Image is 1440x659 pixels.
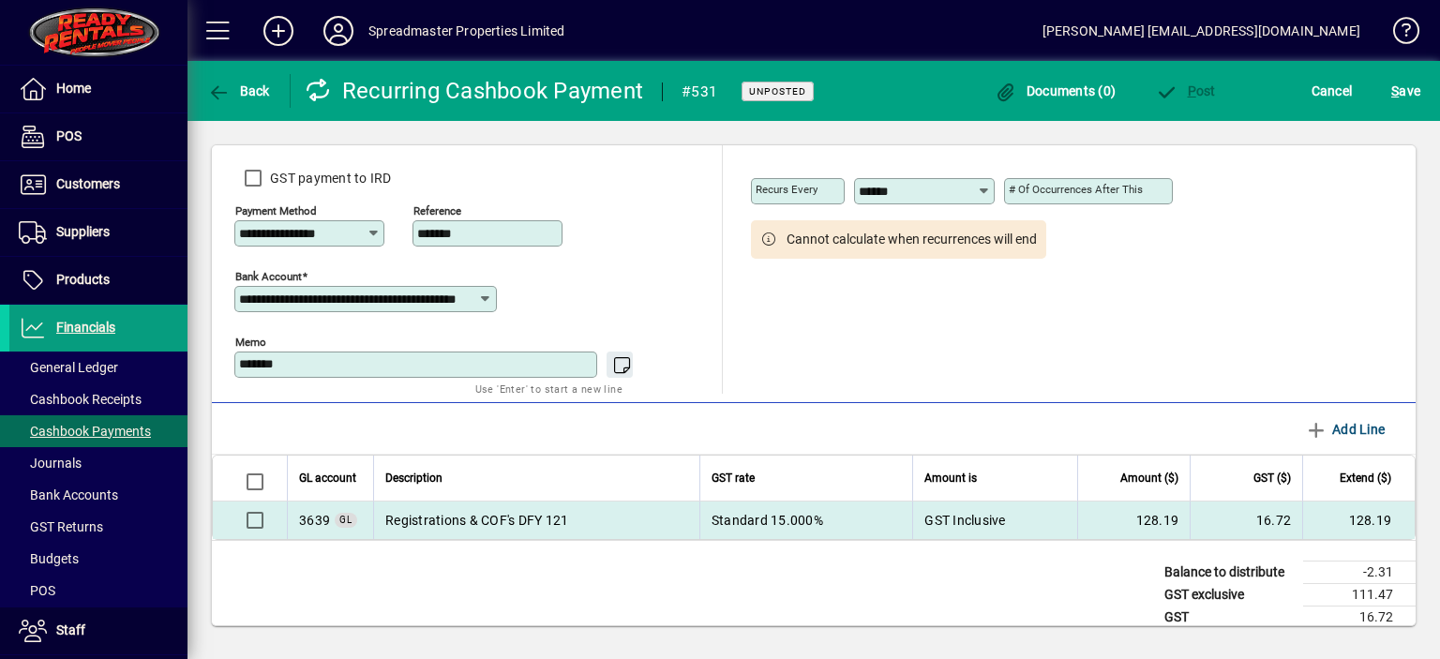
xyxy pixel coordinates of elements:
span: Registrations & COF's [299,511,330,530]
button: Save [1387,74,1425,108]
td: 128.19 [1077,502,1190,539]
app-page-header-button: Back [187,74,291,108]
button: Add [248,14,308,48]
button: Back [202,74,275,108]
button: Documents (0) [989,74,1120,108]
button: Add Line [1297,412,1393,446]
td: Balance to distribute [1155,562,1303,584]
a: Suppliers [9,209,187,256]
a: Cashbook Payments [9,415,187,447]
mat-label: Memo [235,336,266,349]
span: Cancel [1312,76,1353,106]
td: 128.19 [1302,502,1415,539]
button: Cancel [1307,74,1357,108]
div: [PERSON_NAME] [EMAIL_ADDRESS][DOMAIN_NAME] [1042,16,1360,46]
mat-label: Bank Account [235,270,302,283]
a: Budgets [9,543,187,575]
label: GST payment to IRD [266,169,392,187]
span: Amount is [924,468,977,488]
mat-label: Recurs every [756,183,817,196]
td: GST [1155,607,1303,629]
mat-hint: Use 'Enter' to start a new line [475,378,622,399]
a: Products [9,257,187,304]
span: S [1391,83,1399,98]
mat-label: Reference [413,204,461,217]
a: GST Returns [9,511,187,543]
span: GST Returns [19,519,103,534]
span: Add Line [1305,414,1386,444]
a: General Ledger [9,352,187,383]
span: P [1188,83,1196,98]
a: Customers [9,161,187,208]
span: GST rate [712,468,755,488]
span: POS [19,583,55,598]
span: Bank Accounts [19,487,118,502]
span: Back [207,83,270,98]
span: GL account [299,468,356,488]
span: Suppliers [56,224,110,239]
td: Standard 15.000% [699,502,912,539]
a: Knowledge Base [1379,4,1417,65]
span: Financials [56,320,115,335]
td: GST exclusive [1155,584,1303,607]
span: Products [56,272,110,287]
button: Post [1150,74,1221,108]
span: Cashbook Receipts [19,392,142,407]
span: Documents (0) [994,83,1116,98]
span: ost [1155,83,1216,98]
span: Cashbook Payments [19,424,151,439]
td: 16.72 [1190,502,1302,539]
span: Home [56,81,91,96]
td: 111.47 [1303,584,1416,607]
span: Amount ($) [1120,468,1178,488]
span: General Ledger [19,360,118,375]
a: Home [9,66,187,112]
td: GST Inclusive [912,502,1077,539]
a: Cashbook Receipts [9,383,187,415]
td: Registrations & COF's DFY 121 [373,502,699,539]
td: -2.31 [1303,562,1416,584]
a: Staff [9,607,187,654]
span: ave [1391,76,1420,106]
mat-label: Payment method [235,204,317,217]
span: Extend ($) [1340,468,1391,488]
div: Recurring Cashbook Payment [305,76,644,106]
span: Budgets [19,551,79,566]
a: POS [9,113,187,160]
span: GL [339,515,352,525]
a: Bank Accounts [9,479,187,511]
a: POS [9,575,187,607]
span: Journals [19,456,82,471]
a: Journals [9,447,187,479]
mat-label: # of occurrences after this [1009,183,1143,196]
span: GST ($) [1253,468,1291,488]
span: Staff [56,622,85,637]
span: Unposted [749,85,806,97]
button: Profile [308,14,368,48]
div: #531 [682,77,717,107]
td: 16.72 [1303,607,1416,629]
span: Cannot calculate when recurrences will end [787,230,1037,249]
span: Description [385,468,442,488]
span: POS [56,128,82,143]
div: Spreadmaster Properties Limited [368,16,564,46]
span: Customers [56,176,120,191]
